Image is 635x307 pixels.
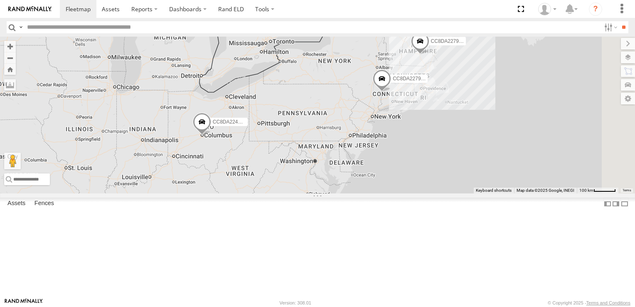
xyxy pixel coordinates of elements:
a: Terms and Conditions [586,300,630,305]
button: Drag Pegman onto the map to open Street View [4,153,21,169]
i: ? [589,2,602,16]
label: Dock Summary Table to the Left [603,198,612,210]
span: 100 km [579,188,593,193]
div: © Copyright 2025 - [548,300,630,305]
div: Peter Sylvestre [535,3,559,15]
a: Terms (opens in new tab) [623,188,631,192]
img: rand-logo.svg [8,6,52,12]
span: CC8DA224C0BC [213,119,251,125]
button: Zoom Home [4,64,16,75]
div: Version: 308.01 [280,300,311,305]
label: Measure [4,79,16,91]
label: Dock Summary Table to the Right [612,198,620,210]
button: Map Scale: 100 km per 50 pixels [577,188,618,193]
span: Map data ©2025 Google, INEGI [517,188,574,193]
button: Zoom out [4,52,16,64]
label: Fences [30,198,58,210]
span: CC8DA22792D4 [393,75,430,81]
label: Hide Summary Table [620,198,629,210]
label: Map Settings [621,93,635,104]
button: Keyboard shortcuts [476,188,512,193]
label: Search Filter Options [601,21,619,33]
label: Assets [3,198,30,210]
span: CC8DA2279DE0 [431,38,469,44]
label: Search Query [17,21,24,33]
a: Visit our Website [5,299,43,307]
button: Zoom in [4,41,16,52]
